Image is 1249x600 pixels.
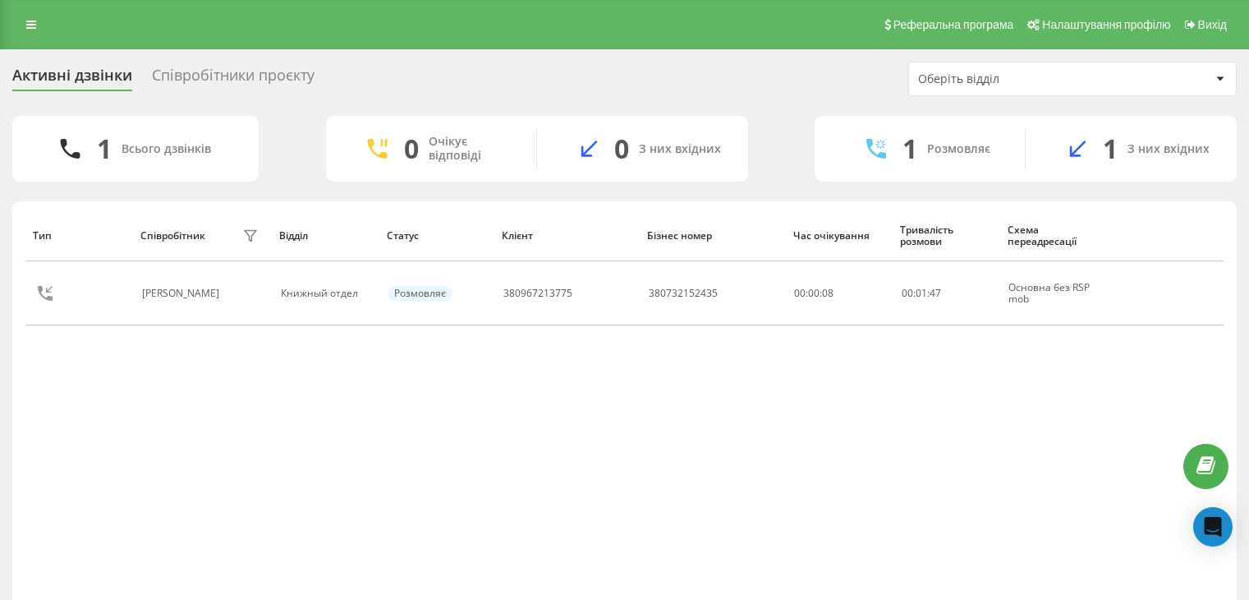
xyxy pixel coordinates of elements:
div: Очікує відповіді [429,135,512,163]
div: З них вхідних [1127,142,1210,156]
div: Час очікування [793,230,885,242]
div: 0 [614,133,629,164]
div: 380732152435 [649,288,718,299]
div: Схема переадресації [1008,224,1109,248]
span: Реферальна програма [893,18,1014,31]
div: Розмовляє [388,286,452,301]
div: Клієнт [502,230,631,242]
div: Активні дзвінки [12,67,132,92]
div: Основна без RSP mob [1008,282,1107,306]
div: : : [902,288,941,299]
div: Книжный отдел [281,288,370,299]
div: [PERSON_NAME] [142,288,223,299]
div: 00:00:08 [794,288,884,299]
div: 1 [902,133,917,164]
div: Відділ [279,230,371,242]
div: Бізнес номер [647,230,777,242]
div: Статус [387,230,486,242]
span: Вихід [1198,18,1227,31]
div: 0 [404,133,419,164]
div: Співробітник [140,230,205,242]
div: 1 [1103,133,1118,164]
div: Всього дзвінків [122,142,211,156]
div: З них вхідних [639,142,721,156]
div: Розмовляє [927,142,990,156]
div: Open Intercom Messenger [1193,507,1233,547]
div: Оберіть відділ [918,72,1114,86]
div: 1 [97,133,112,164]
div: Співробітники проєкту [152,67,315,92]
div: Тип [33,230,125,242]
span: Налаштування профілю [1042,18,1170,31]
span: 47 [930,286,941,300]
span: 00 [902,286,913,300]
div: Тривалість розмови [900,224,992,248]
div: 380967213775 [503,288,572,299]
span: 01 [916,286,927,300]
